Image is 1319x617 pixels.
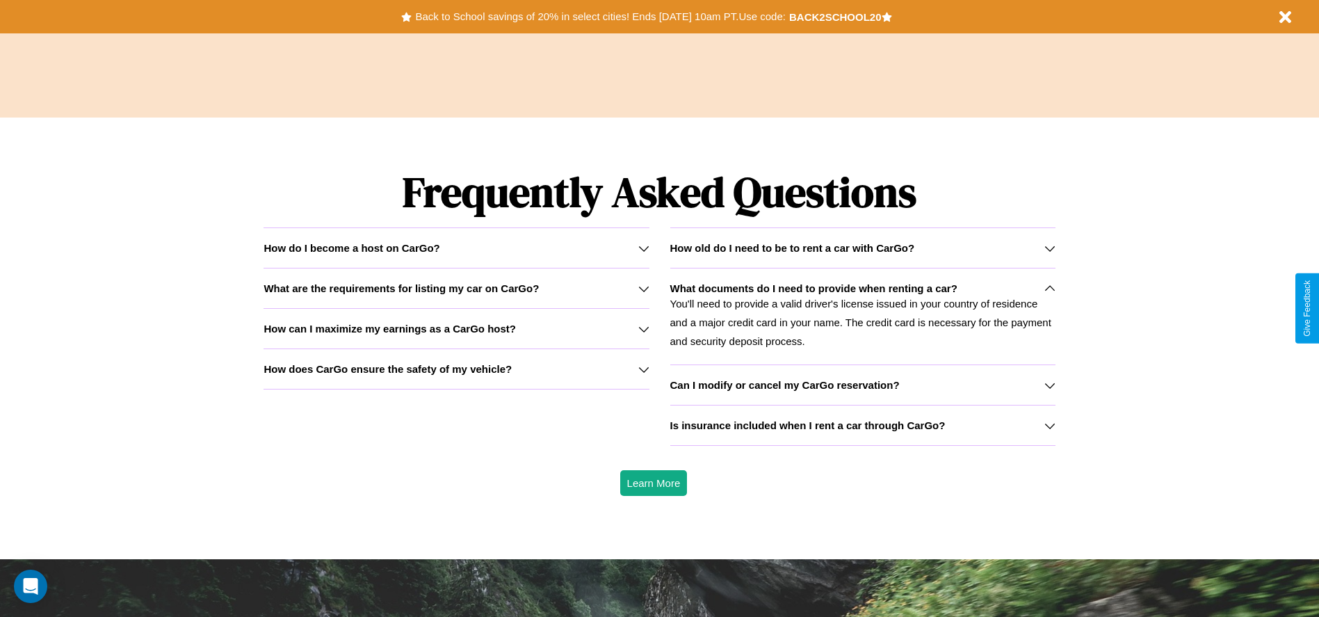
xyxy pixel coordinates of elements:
[1302,280,1312,337] div: Give Feedback
[670,419,946,431] h3: Is insurance included when I rent a car through CarGo?
[264,157,1055,227] h1: Frequently Asked Questions
[670,294,1055,351] p: You'll need to provide a valid driver's license issued in your country of residence and a major c...
[670,379,900,391] h3: Can I modify or cancel my CarGo reservation?
[264,242,439,254] h3: How do I become a host on CarGo?
[264,363,512,375] h3: How does CarGo ensure the safety of my vehicle?
[14,570,47,603] div: Open Intercom Messenger
[670,242,915,254] h3: How old do I need to be to rent a car with CarGo?
[264,282,539,294] h3: What are the requirements for listing my car on CarGo?
[620,470,688,496] button: Learn More
[412,7,788,26] button: Back to School savings of 20% in select cities! Ends [DATE] 10am PT.Use code:
[670,282,957,294] h3: What documents do I need to provide when renting a car?
[264,323,516,335] h3: How can I maximize my earnings as a CarGo host?
[789,11,882,23] b: BACK2SCHOOL20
